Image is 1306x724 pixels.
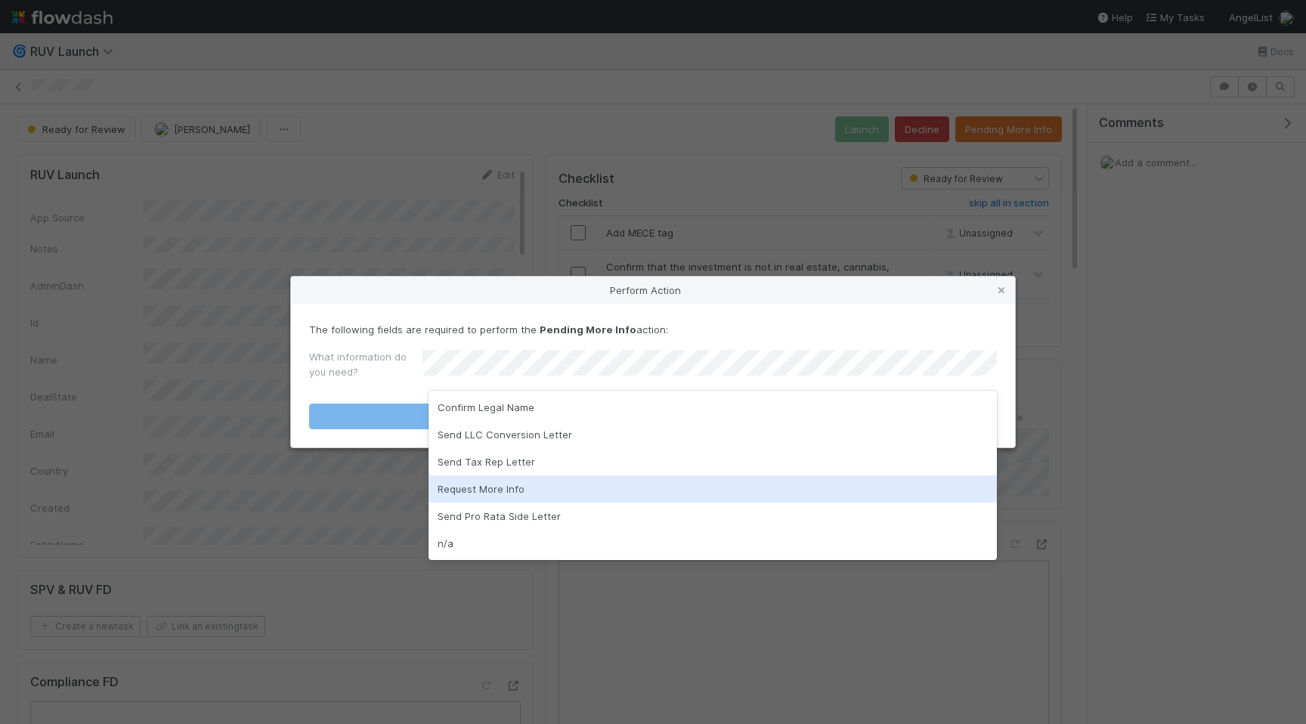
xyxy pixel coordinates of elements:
div: n/a [429,530,997,557]
p: The following fields are required to perform the action: [309,322,997,337]
div: Confirm Legal Name [429,394,997,421]
div: Request More Info [429,475,997,503]
div: Send Tax Rep Letter [429,448,997,475]
label: What information do you need? [309,349,422,379]
div: Perform Action [291,277,1015,304]
div: Send Pro Rata Side Letter [429,503,997,530]
button: Pending More Info [309,404,997,429]
div: Send LLC Conversion Letter [429,421,997,448]
strong: Pending More Info [540,323,636,336]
